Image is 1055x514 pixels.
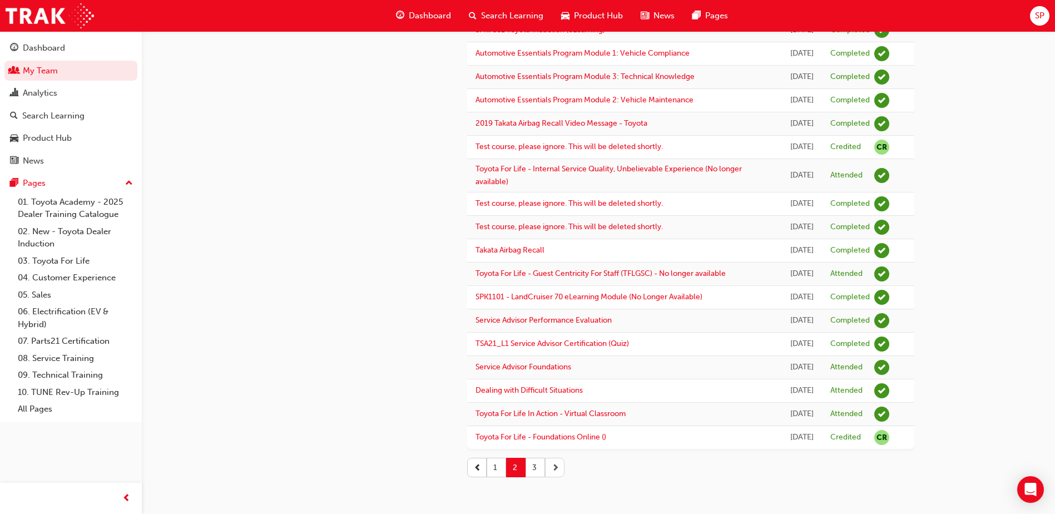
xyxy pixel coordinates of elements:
a: 06. Electrification (EV & Hybrid) [13,303,137,333]
div: Attended [830,269,863,279]
a: search-iconSearch Learning [460,4,552,27]
span: prev-icon [474,462,482,473]
a: 04. Customer Experience [13,269,137,286]
span: null-icon [874,140,889,155]
span: SP [1035,9,1044,22]
div: Thu May 02 2019 22:38:42 GMT+1000 (Australian Eastern Standard Time) [790,141,814,154]
div: Fri Aug 25 2017 00:00:00 GMT+1000 (Australian Eastern Standard Time) [790,244,814,257]
a: 02. New - Toyota Dealer Induction [13,223,137,253]
div: Completed [830,222,870,233]
div: Search Learning [22,110,85,122]
span: learningRecordVerb_COMPLETE-icon [874,93,889,108]
span: learningRecordVerb_COMPLETE-icon [874,220,889,235]
a: Product Hub [4,128,137,149]
div: Completed [830,199,870,209]
a: 08. Service Training [13,350,137,367]
span: prev-icon [122,492,131,506]
a: Toyota For Life - Internal Service Quality, Unbelievable Experience (No longer available) [476,164,742,186]
div: Wed Aug 12 2015 00:00:00 GMT+1000 (Australian Eastern Standard Time) [790,431,814,444]
div: Thu May 10 2018 18:51:40 GMT+1000 (Australian Eastern Standard Time) [790,221,814,234]
a: pages-iconPages [683,4,737,27]
a: 05. Sales [13,286,137,304]
span: guage-icon [396,9,404,23]
a: Search Learning [4,106,137,126]
div: Pages [23,177,46,190]
div: Tue Apr 19 2016 00:00:00 GMT+1000 (Australian Eastern Standard Time) [790,408,814,421]
span: car-icon [561,9,569,23]
div: Wed Dec 02 2020 00:00:00 GMT+1000 (Australian Eastern Standard Time) [790,117,814,130]
div: Open Intercom Messenger [1017,476,1044,503]
span: learningRecordVerb_COMPLETE-icon [874,243,889,258]
div: Attended [830,409,863,419]
span: up-icon [125,176,133,191]
a: Analytics [4,83,137,103]
button: 3 [526,458,545,477]
div: Credited [830,432,861,443]
a: car-iconProduct Hub [552,4,632,27]
span: learningRecordVerb_COMPLETE-icon [874,70,889,85]
div: Analytics [23,87,57,100]
button: Pages [4,173,137,194]
div: Completed [830,72,870,82]
span: news-icon [10,156,18,166]
div: Mon Jul 16 2018 00:00:00 GMT+1000 (Australian Eastern Standard Time) [790,169,814,182]
div: Completed [830,315,870,326]
div: Completed [830,292,870,303]
span: learningRecordVerb_COMPLETE-icon [874,337,889,352]
a: Test course, please ignore. This will be deleted shortly. [476,199,663,208]
span: search-icon [469,9,477,23]
a: Service Advisor Performance Evaluation [476,315,612,325]
a: Automotive Essentials Program Module 3: Technical Knowledge [476,72,695,81]
a: My Team [4,61,137,81]
div: Attended [830,362,863,373]
button: prev-icon [467,458,487,477]
div: Wed Oct 26 2016 00:00:00 GMT+1000 (Australian Eastern Standard Time) [790,361,814,374]
span: chart-icon [10,88,18,98]
div: Completed [830,48,870,59]
a: Test course, please ignore. This will be deleted shortly. [476,142,663,151]
div: Completed [830,245,870,256]
button: 1 [487,458,506,477]
div: Credited [830,142,861,152]
span: learningRecordVerb_COMPLETE-icon [874,46,889,61]
div: Tue Dec 29 2020 00:00:00 GMT+1000 (Australian Eastern Standard Time) [790,47,814,60]
span: next-icon [552,462,559,473]
a: Takata Airbag Recall [476,245,544,255]
div: Attended [830,385,863,396]
span: learningRecordVerb_ATTEND-icon [874,407,889,422]
a: guage-iconDashboard [387,4,460,27]
a: Automotive Essentials Program Module 1: Vehicle Compliance [476,48,690,58]
div: Tue Dec 13 2016 00:00:00 GMT+1000 (Australian Eastern Standard Time) [790,314,814,327]
a: Dealing with Difficult Situations [476,385,583,395]
button: 2 [506,458,526,477]
span: guage-icon [10,43,18,53]
a: Test course, please ignore. This will be deleted shortly. [476,222,663,231]
a: TSA21_L1 Service Advisor Certification (Quiz) [476,339,629,348]
a: All Pages [13,401,137,418]
span: Product Hub [574,9,623,22]
a: Service Advisor Foundations [476,362,571,372]
div: Product Hub [23,132,72,145]
div: News [23,155,44,167]
a: 03. Toyota For Life [13,253,137,270]
span: learningRecordVerb_COMPLETE-icon [874,290,889,305]
span: learningRecordVerb_COMPLETE-icon [874,116,889,131]
span: learningRecordVerb_ATTEND-icon [874,360,889,375]
span: learningRecordVerb_ATTEND-icon [874,383,889,398]
div: Completed [830,339,870,349]
span: pages-icon [10,179,18,189]
div: Tue Dec 29 2020 00:00:00 GMT+1000 (Australian Eastern Standard Time) [790,71,814,83]
div: Thu May 10 2018 18:51:40 GMT+1000 (Australian Eastern Standard Time) [790,197,814,210]
span: News [653,9,675,22]
a: SPK1101 - LandCruiser 70 eLearning Module (No Longer Available) [476,292,702,302]
span: learningRecordVerb_ATTEND-icon [874,266,889,281]
button: SP [1030,6,1049,26]
a: News [4,151,137,171]
a: Automotive Essentials Program Module 2: Vehicle Maintenance [476,95,694,105]
span: Search Learning [481,9,543,22]
span: learningRecordVerb_COMPLETE-icon [874,313,889,328]
span: pages-icon [692,9,701,23]
img: Trak [6,3,94,28]
span: news-icon [641,9,649,23]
